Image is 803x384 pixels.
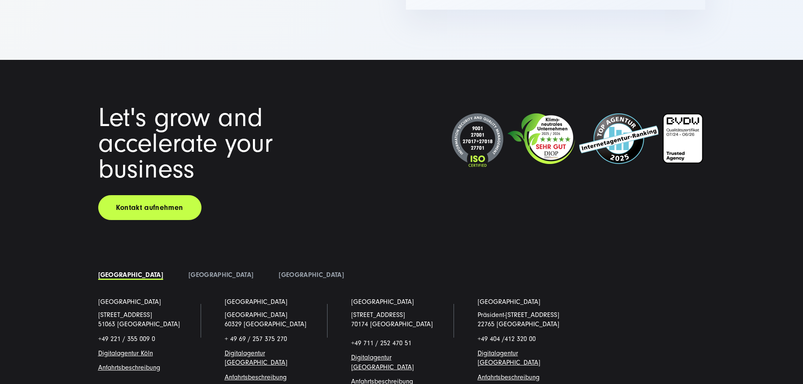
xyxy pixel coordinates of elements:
[98,271,163,279] a: [GEOGRAPHIC_DATA]
[579,113,658,164] img: Top Internetagentur und Full Service Digitalagentur SUNZINET - 2024
[225,320,306,328] a: 60329 [GEOGRAPHIC_DATA]
[225,373,283,381] a: Anfahrtsbeschreibun
[351,354,414,371] a: Digitalagentur [GEOGRAPHIC_DATA]
[452,113,503,168] img: ISO-Siegel_2024_dunkel
[478,373,540,381] a: Anfahrtsbeschreibung
[478,310,579,329] p: Präsident-[STREET_ADDRESS] 22765 [GEOGRAPHIC_DATA]
[98,320,180,328] a: 51063 [GEOGRAPHIC_DATA]
[98,364,160,371] a: Anfahrtsbeschreibung
[98,297,161,306] a: [GEOGRAPHIC_DATA]
[188,271,253,279] a: [GEOGRAPHIC_DATA]
[98,102,273,184] span: Let's grow and accelerate your business
[150,349,153,357] a: n
[225,297,287,306] a: [GEOGRAPHIC_DATA]
[478,349,540,366] a: Digitalagentur [GEOGRAPHIC_DATA]
[98,334,199,344] p: +49 221 / 355 009 0
[98,195,201,220] a: Kontakt aufnehmen
[351,320,433,328] a: 70174 [GEOGRAPHIC_DATA]
[98,349,150,357] a: Digitalagentur Köl
[225,335,287,343] span: + 49 69 / 257 375 270
[351,297,414,306] a: [GEOGRAPHIC_DATA]
[98,311,152,319] a: [STREET_ADDRESS]
[478,335,536,343] span: +49 404 /
[279,271,344,279] a: [GEOGRAPHIC_DATA]
[225,349,287,366] a: Digitalagentur [GEOGRAPHIC_DATA]
[663,113,703,164] img: BVDW-Zertifizierung-Weiß
[508,113,575,164] img: Klimaneutrales Unternehmen SUNZINET GmbH
[225,373,287,381] span: g
[505,335,536,343] span: 412 320 00
[351,339,411,347] span: +49 711 / 252 470 51
[351,311,405,319] a: [STREET_ADDRESS]
[225,311,287,319] span: [GEOGRAPHIC_DATA]
[478,297,540,306] a: [GEOGRAPHIC_DATA]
